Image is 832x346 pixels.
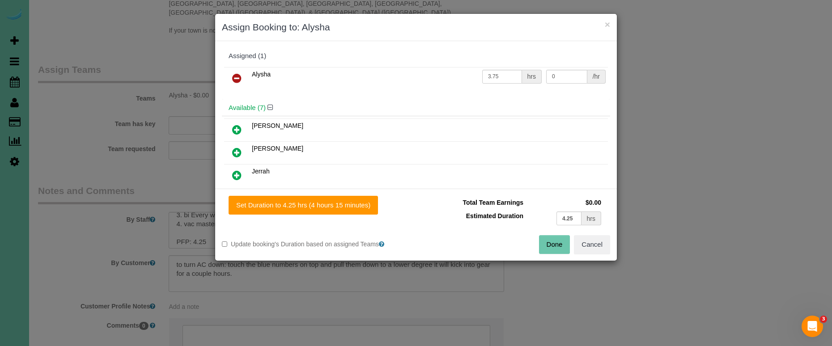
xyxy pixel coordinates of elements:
iframe: Intercom live chat [802,316,823,337]
button: Done [539,235,570,254]
input: Update booking's Duration based on assigned Teams [222,241,227,247]
span: [PERSON_NAME] [252,145,303,152]
div: hrs [582,211,601,225]
td: $0.00 [526,196,603,209]
button: Set Duration to 4.25 hrs (4 hours 15 minutes) [229,196,378,215]
div: /hr [587,70,606,84]
h4: Available (7) [229,104,603,112]
h3: Assign Booking to: Alysha [222,21,610,34]
div: hrs [522,70,542,84]
span: Alysha [252,71,271,78]
div: Assigned (1) [229,52,603,60]
button: Cancel [574,235,610,254]
span: [PERSON_NAME] [252,122,303,129]
button: × [605,20,610,29]
label: Update booking's Duration based on assigned Teams [222,240,409,249]
span: Estimated Duration [466,212,523,219]
span: 3 [820,316,827,323]
span: Jerrah [252,168,270,175]
td: Total Team Earnings [423,196,526,209]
